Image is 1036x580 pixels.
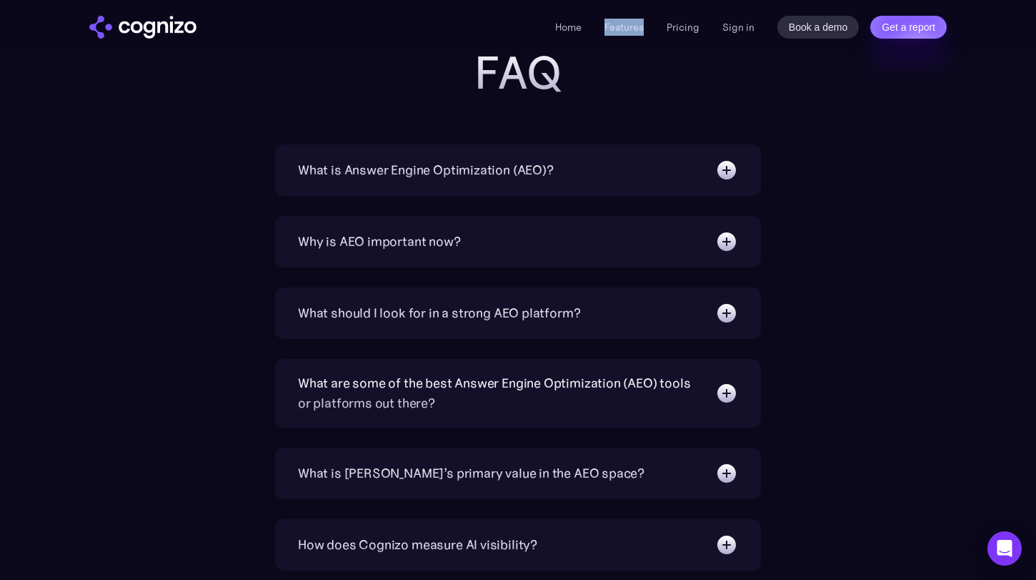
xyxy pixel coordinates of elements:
div: What is Answer Engine Optimization (AEO)? [298,160,554,180]
img: cognizo logo [89,16,196,39]
div: What should I look for in a strong AEO platform? [298,303,580,323]
div: How does Cognizo measure AI visibility? [298,535,537,555]
a: Get a report [870,16,947,39]
a: home [89,16,196,39]
div: What is [PERSON_NAME]’s primary value in the AEO space? [298,463,644,483]
div: Open Intercom Messenger [987,531,1022,566]
h2: FAQ [232,47,804,99]
div: What are some of the best Answer Engine Optimization (AEO) tools or platforms out there? [298,373,701,413]
a: Pricing [667,21,699,34]
a: Features [604,21,644,34]
a: Home [555,21,582,34]
a: Book a demo [777,16,860,39]
div: Why is AEO important now? [298,232,461,252]
a: Sign in [722,19,754,36]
